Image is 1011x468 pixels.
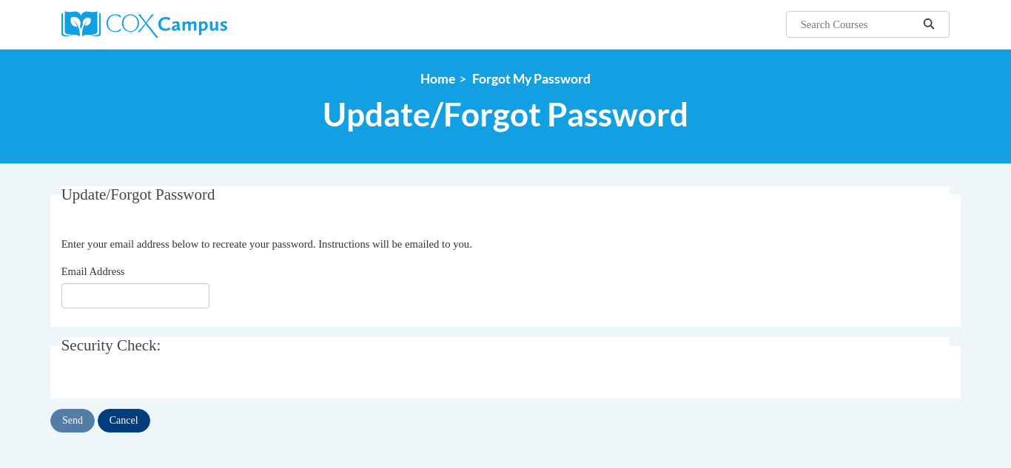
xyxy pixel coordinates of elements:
span: Update/Forgot Password [61,186,215,203]
span: Update/Forgot Password [323,95,688,134]
a: Cox Campus [61,11,343,38]
a: Home [420,71,455,87]
img: Cox Campus [61,11,227,38]
input: Email [61,283,209,308]
span: Enter your email address below to recreate your password. Instructions will be emailed to you. [61,238,472,250]
input: Cancel [98,409,150,433]
button: Search [918,16,940,33]
span: Forgot My Password [472,71,591,87]
span: Email Address [61,265,125,277]
span: Security Check: [61,336,161,354]
input: Search Courses [799,16,918,33]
